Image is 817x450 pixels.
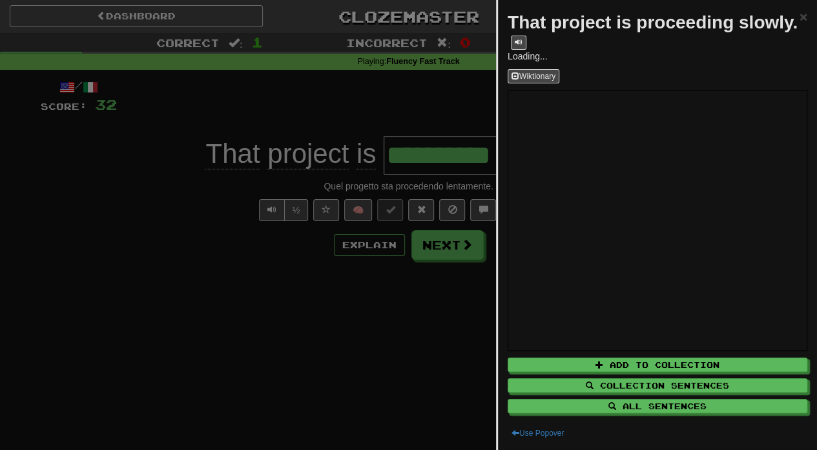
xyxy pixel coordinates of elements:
button: Close [800,10,807,23]
button: Collection Sentences [508,378,807,392]
span: × [800,9,807,24]
button: Wiktionary [508,69,559,83]
button: Add to Collection [508,358,807,372]
button: All Sentences [508,399,807,413]
strong: That project is proceeding slowly. [508,12,798,32]
p: Loading... [508,50,807,63]
button: Use Popover [508,426,568,440]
